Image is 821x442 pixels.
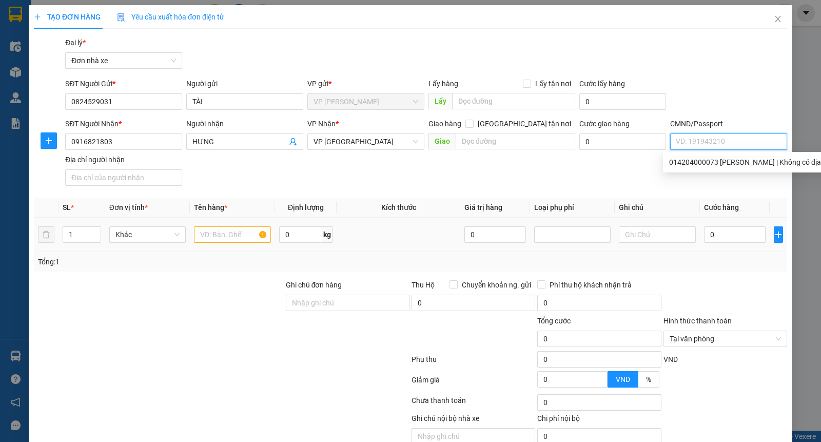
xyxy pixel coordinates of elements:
input: Ghi Chú [619,226,696,243]
span: Đơn vị tính [109,203,148,212]
label: Hình thức thanh toán [663,317,732,325]
span: VND [616,375,630,383]
input: Ghi chú đơn hàng [286,295,409,311]
span: Phí thu hộ khách nhận trả [545,279,636,291]
img: icon [117,13,125,22]
div: Ghi chú nội bộ nhà xe [412,413,535,428]
span: % [646,375,651,383]
th: Loại phụ phí [530,198,615,218]
span: Cước hàng [704,203,739,212]
span: Tại văn phòng [670,331,781,347]
span: TẠO ĐƠN HÀNG [34,13,101,21]
button: delete [38,226,54,243]
input: Cước giao hàng [579,133,666,150]
input: Địa chỉ của người nhận [65,169,182,186]
span: SL [63,203,71,212]
div: Phụ thu [411,354,536,372]
span: user-add [289,138,297,146]
input: Dọc đường [456,133,576,149]
span: Định lượng [288,203,324,212]
div: Người gửi [186,78,303,89]
label: Cước giao hàng [579,120,630,128]
div: Địa chỉ người nhận [65,154,182,165]
span: Giá trị hàng [464,203,502,212]
label: Cước lấy hàng [579,80,625,88]
span: Chuyển khoản ng. gửi [458,279,535,291]
span: VP Nam Định [314,134,418,149]
span: Đơn nhà xe [71,53,176,68]
span: Đại lý [65,39,86,47]
input: 0 [464,226,526,243]
span: close [774,15,782,23]
span: Lấy tận nơi [531,78,575,89]
span: Giao [428,133,456,149]
div: Chi phí nội bộ [537,413,661,428]
span: plus [34,13,41,21]
span: VP Nhận [307,120,336,128]
span: plus [774,230,783,239]
label: Ghi chú đơn hàng [286,281,342,289]
div: VP gửi [307,78,424,89]
span: Lấy [428,93,452,109]
th: Ghi chú [615,198,700,218]
input: Cước lấy hàng [579,93,666,110]
button: Close [764,5,792,34]
div: Người nhận [186,118,303,129]
span: VP Lê Duẩn [314,94,418,109]
span: [GEOGRAPHIC_DATA] tận nơi [474,118,575,129]
span: Khác [115,227,180,242]
div: SĐT Người Gửi [65,78,182,89]
div: Tổng: 1 [38,256,318,267]
button: plus [774,226,783,243]
input: VD: Bàn, Ghế [194,226,271,243]
span: Yêu cầu xuất hóa đơn điện tử [117,13,224,21]
div: SĐT Người Nhận [65,118,182,129]
button: plus [41,132,57,149]
span: Thu Hộ [412,281,435,289]
span: Lấy hàng [428,80,458,88]
span: Kích thước [381,203,416,212]
span: kg [322,226,333,243]
span: Giao hàng [428,120,461,128]
span: plus [41,137,56,145]
div: CMND/Passport [670,118,787,129]
span: Tổng cước [537,317,571,325]
span: VND [663,355,678,363]
div: Giảm giá [411,374,536,392]
div: Chưa thanh toán [411,395,536,413]
input: Dọc đường [452,93,576,109]
span: Tên hàng [194,203,227,212]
